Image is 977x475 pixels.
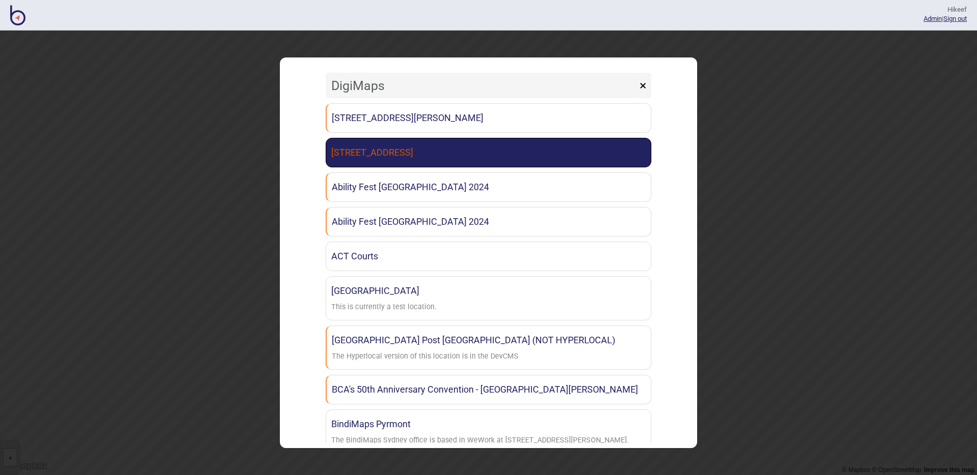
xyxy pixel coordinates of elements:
a: [STREET_ADDRESS] [326,138,651,167]
a: ACT Courts [326,242,651,271]
div: The BindiMaps Sydney office is based in WeWork at 100 Harris Street Ultimo. [331,433,629,448]
a: Admin [924,15,942,22]
div: The Hyperlocal version of this location is in the DevCMS [332,349,519,364]
a: Ability Fest [GEOGRAPHIC_DATA] 2024 [326,207,651,236]
input: Search locations by tag + name [326,73,637,98]
a: BindiMaps PyrmontThe BindiMaps Sydney office is based in WeWork at [STREET_ADDRESS][PERSON_NAME]. [326,409,651,454]
button: × [635,73,651,98]
div: Hi keef [924,5,967,14]
div: This is currently a test location. [331,300,437,315]
a: [GEOGRAPHIC_DATA] Post [GEOGRAPHIC_DATA] (NOT HYPERLOCAL)The Hyperlocal version of this location ... [326,325,651,370]
a: Ability Fest [GEOGRAPHIC_DATA] 2024 [326,172,651,202]
a: BCA's 50th Anniversary Convention - [GEOGRAPHIC_DATA][PERSON_NAME] [326,375,651,404]
span: | [924,15,943,22]
img: BindiMaps CMS [10,5,25,25]
a: [STREET_ADDRESS][PERSON_NAME] [326,103,651,133]
a: [GEOGRAPHIC_DATA]This is currently a test location. [326,276,651,320]
button: Sign out [943,15,967,22]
